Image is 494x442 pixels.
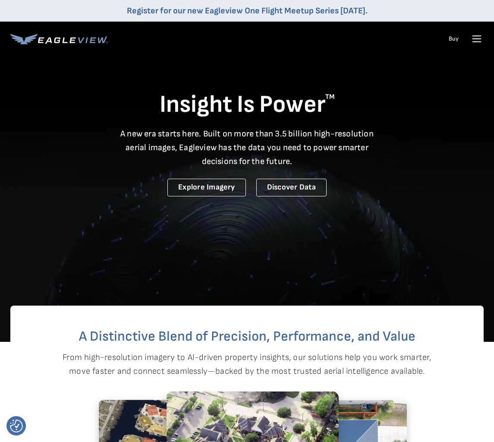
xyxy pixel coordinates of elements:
[10,420,23,433] img: Revisit consent button
[449,35,459,43] a: Buy
[115,127,379,168] p: A new era starts here. Built on more than 3.5 billion high-resolution aerial images, Eagleview ha...
[10,90,484,120] h1: Insight Is Power
[167,179,246,196] a: Explore Imagery
[63,350,432,378] p: From high-resolution imagery to AI-driven property insights, our solutions help you work smarter,...
[127,6,368,16] a: Register for our new Eagleview One Flight Meetup Series [DATE].
[45,330,449,344] h2: A Distinctive Blend of Precision, Performance, and Value
[256,179,327,196] a: Discover Data
[10,420,23,433] button: Consent Preferences
[325,93,335,101] sup: TM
